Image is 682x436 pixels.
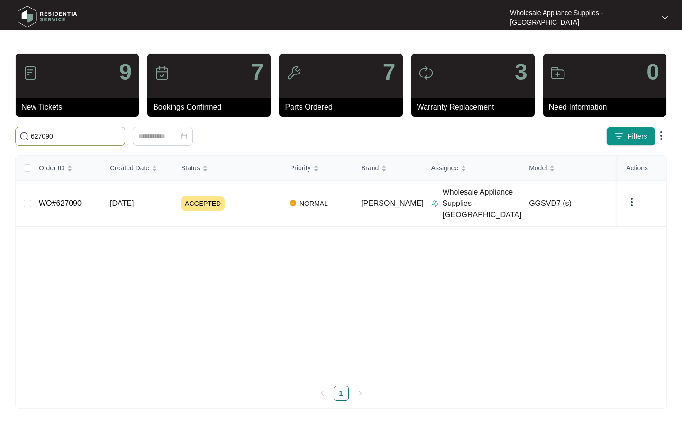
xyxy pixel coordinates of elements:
p: 3 [515,61,527,83]
p: Wholesale Appliance Supplies - [GEOGRAPHIC_DATA] [510,8,654,27]
p: Bookings Confirmed [153,102,271,113]
p: New Tickets [21,102,139,113]
span: NORMAL [296,198,332,209]
span: Brand [361,163,379,173]
p: Need Information [549,102,666,113]
img: dropdown arrow [662,15,668,20]
span: [DATE] [110,199,134,207]
li: Previous Page [315,386,330,401]
span: Created Date [110,163,149,173]
img: icon [155,65,170,81]
span: Assignee [431,163,459,173]
p: 9 [119,61,132,83]
img: dropdown arrow [655,130,667,141]
p: Warranty Replacement [417,102,535,113]
span: [PERSON_NAME] [361,199,424,207]
a: WO#627090 [39,199,82,207]
img: Assigner Icon [431,200,439,207]
th: Model [521,156,616,181]
img: filter icon [614,131,624,141]
img: icon [286,65,301,81]
img: icon [550,65,565,81]
p: Wholesale Appliance Supplies - [GEOGRAPHIC_DATA] [443,186,522,221]
input: Search by Order Id, Assignee Name, Customer Name, Brand and Model [31,131,121,141]
img: dropdown arrow [626,196,637,208]
th: Status [173,156,282,181]
td: GGSVD7 (s) [521,181,616,227]
span: ACCEPTED [181,196,225,211]
span: right [357,390,363,396]
p: 7 [383,61,396,83]
p: 7 [251,61,264,83]
img: search-icon [19,131,29,141]
th: Created Date [102,156,173,181]
span: Model [529,163,547,173]
button: left [315,386,330,401]
li: Next Page [353,386,368,401]
th: Brand [354,156,424,181]
th: Assignee [424,156,522,181]
span: Filters [627,131,647,141]
img: Vercel Logo [290,200,296,206]
p: Parts Ordered [285,102,402,113]
img: icon [418,65,434,81]
span: Order ID [39,163,64,173]
button: right [353,386,368,401]
button: filter iconFilters [606,127,655,146]
a: 1 [334,386,348,400]
th: Priority [282,156,354,181]
li: 1 [334,386,349,401]
img: residentia service logo [14,2,81,31]
img: icon [23,65,38,81]
th: Actions [618,156,666,181]
span: Status [181,163,200,173]
th: Order ID [31,156,102,181]
p: 0 [646,61,659,83]
span: Priority [290,163,311,173]
span: left [319,390,325,396]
